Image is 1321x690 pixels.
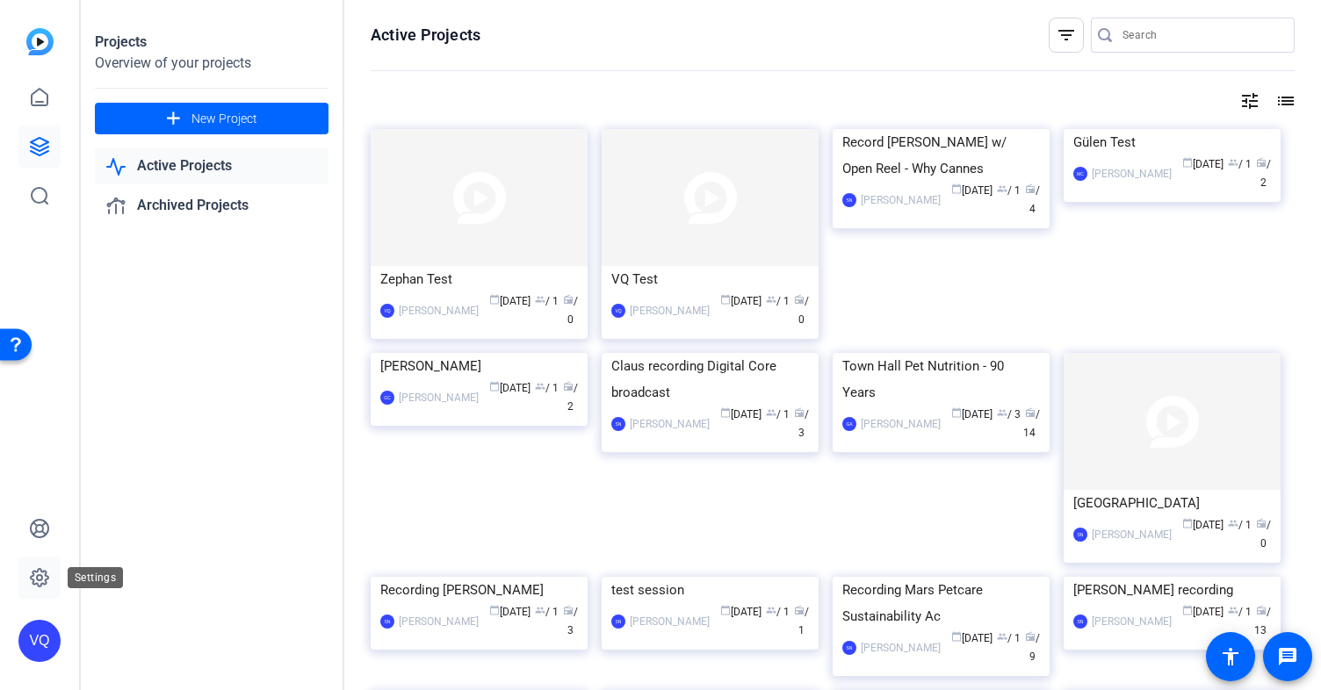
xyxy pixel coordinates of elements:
span: calendar_today [489,605,500,615]
span: / 1 [535,606,559,618]
span: / 1 [766,295,790,307]
div: [PERSON_NAME] [861,639,941,657]
div: Recording Mars Petcare Sustainability Ac [842,577,1040,629]
div: VQ [18,620,61,662]
mat-icon: add [162,108,184,130]
span: / 3 [794,408,809,439]
div: SN [842,641,856,655]
span: / 3 [997,408,1021,420]
span: / 1 [1228,158,1252,170]
span: / 9 [1025,632,1040,663]
span: group [1228,518,1238,528]
span: / 2 [563,382,578,413]
span: [DATE] [1182,519,1224,531]
span: / 1 [794,606,809,636]
span: calendar_today [720,407,731,418]
span: group [766,605,776,615]
span: group [535,605,545,615]
div: GA [842,417,856,431]
span: [DATE] [720,408,762,420]
span: [DATE] [1182,606,1224,618]
span: calendar_today [720,605,731,615]
div: [PERSON_NAME] [1092,526,1172,543]
div: Gülen Test [1073,129,1271,155]
div: SN [611,615,625,629]
span: / 2 [1256,158,1271,189]
img: blue-gradient.svg [26,28,54,55]
span: radio [794,407,805,418]
span: [DATE] [720,606,762,618]
div: Projects [95,32,328,53]
span: radio [1025,183,1036,194]
span: [DATE] [951,184,993,197]
span: calendar_today [1182,605,1193,615]
span: / 1 [535,382,559,394]
span: radio [1256,157,1267,168]
span: / 1 [1228,606,1252,618]
span: calendar_today [951,183,962,194]
div: Settings [68,567,123,588]
div: Recording [PERSON_NAME] [380,577,578,603]
div: Town Hall Pet Nutrition - 90 Years [842,353,1040,406]
div: [PERSON_NAME] [861,191,941,209]
span: calendar_today [951,631,962,642]
button: New Project [95,103,328,134]
span: radio [563,605,574,615]
span: / 0 [794,295,809,326]
div: [PERSON_NAME] [630,415,710,433]
span: radio [794,294,805,305]
span: radio [794,605,805,615]
span: / 1 [766,606,790,618]
span: group [997,631,1007,642]
span: calendar_today [1182,518,1193,528]
span: / 0 [1256,519,1271,550]
span: [DATE] [489,382,531,394]
span: calendar_today [951,407,962,418]
span: group [766,407,776,418]
div: VQ [611,304,625,318]
span: [DATE] [489,606,531,618]
div: GC [380,391,394,405]
div: [PERSON_NAME] [380,353,578,379]
span: / 0 [563,295,578,326]
span: radio [1025,631,1036,642]
span: / 1 [1228,519,1252,531]
span: radio [1025,407,1036,418]
span: [DATE] [720,295,762,307]
span: radio [1256,518,1267,528]
a: Active Projects [95,148,328,184]
div: MC [1073,167,1087,181]
div: [PERSON_NAME] [630,302,710,320]
span: radio [563,294,574,305]
mat-icon: tune [1239,90,1260,111]
div: SN [611,417,625,431]
span: / 14 [1023,408,1040,439]
div: VQ Test [611,266,809,292]
div: [PERSON_NAME] [399,613,479,630]
span: group [535,294,545,305]
div: Overview of your projects [95,53,328,74]
h1: Active Projects [371,25,480,46]
span: [DATE] [489,295,531,307]
span: / 1 [535,295,559,307]
span: / 1 [997,632,1021,644]
span: / 1 [997,184,1021,197]
span: group [766,294,776,305]
div: [PERSON_NAME] [1092,165,1172,183]
div: Claus recording Digital Core broadcast [611,353,809,406]
div: [PERSON_NAME] recording [1073,577,1271,603]
span: / 1 [766,408,790,420]
div: Zephan Test [380,266,578,292]
div: [PERSON_NAME] [1092,613,1172,630]
span: group [535,381,545,392]
span: [DATE] [951,408,993,420]
div: Record [PERSON_NAME] w/ Open Reel - Why Cannes [842,129,1040,182]
mat-icon: list [1274,90,1295,111]
span: group [997,183,1007,194]
input: Search [1122,25,1281,46]
span: / 3 [563,606,578,636]
div: [PERSON_NAME] [630,613,710,630]
div: [PERSON_NAME] [399,389,479,406]
div: SN [842,193,856,207]
span: [DATE] [951,632,993,644]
